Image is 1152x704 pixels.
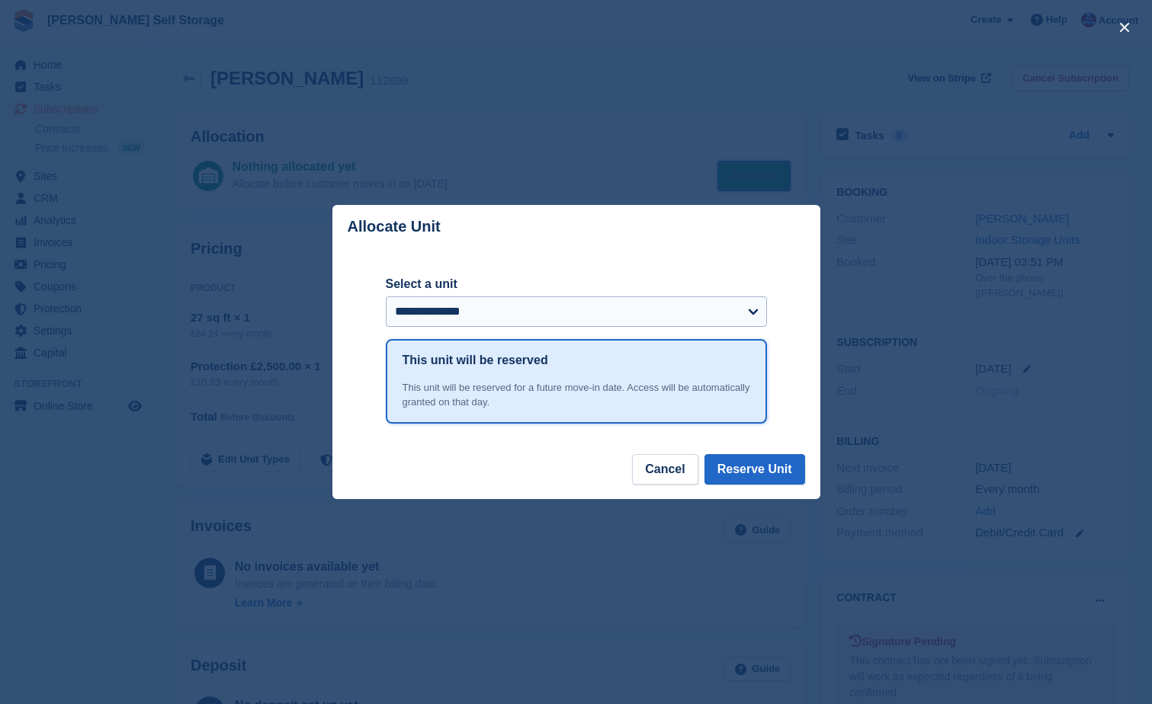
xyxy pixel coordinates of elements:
label: Select a unit [386,275,767,293]
div: This unit will be reserved for a future move-in date. Access will be automatically granted on tha... [403,380,750,410]
h1: This unit will be reserved [403,351,548,370]
button: Cancel [632,454,698,485]
button: Reserve Unit [704,454,805,485]
button: close [1112,15,1137,40]
p: Allocate Unit [348,218,441,235]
